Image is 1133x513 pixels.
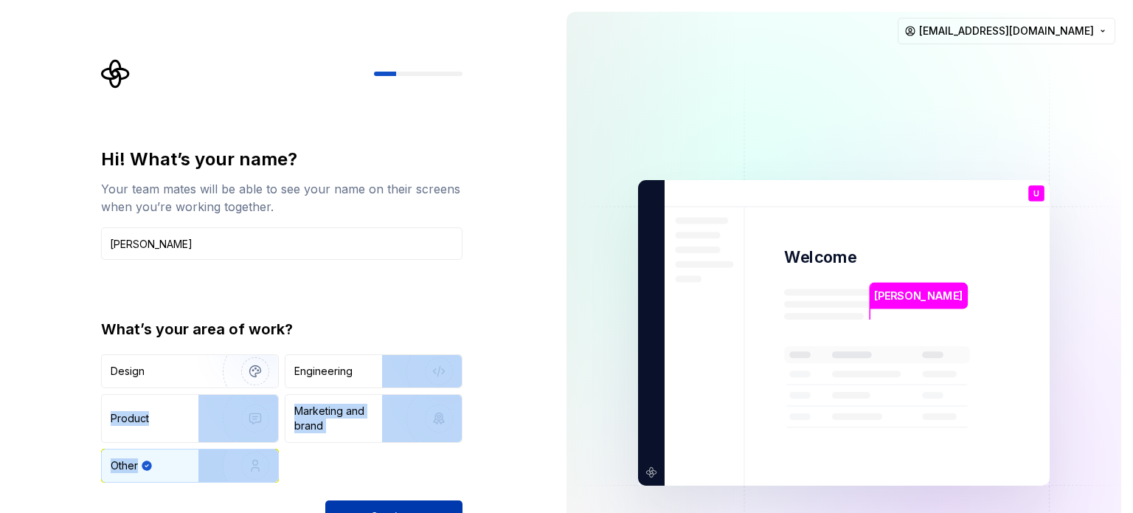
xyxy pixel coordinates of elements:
p: Welcome [784,247,856,268]
div: Hi! What’s your name? [101,148,462,171]
div: Your team mates will be able to see your name on their screens when you’re working together. [101,180,462,216]
svg: Supernova Logo [101,59,131,89]
div: Marketing and brand [294,404,394,433]
input: Han Solo [101,227,462,260]
div: Other [111,458,138,473]
div: What’s your area of work? [101,319,462,340]
div: Engineering [294,364,353,379]
p: U [1033,190,1039,198]
div: Design [111,364,145,379]
span: [EMAIL_ADDRESS][DOMAIN_NAME] [919,24,1094,38]
div: Product [111,411,149,426]
p: [PERSON_NAME] [874,288,963,304]
button: [EMAIL_ADDRESS][DOMAIN_NAME] [898,18,1115,44]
